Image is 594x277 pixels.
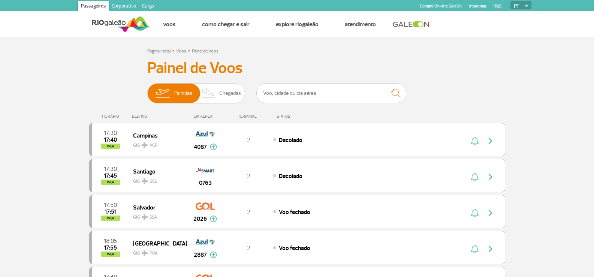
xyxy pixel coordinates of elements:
h3: Painel de Voos [147,59,447,78]
img: slider-desembarque [198,84,220,103]
div: STATUS [273,114,334,119]
span: Santiago [133,166,181,176]
img: seta-direita-painel-voo.svg [486,208,495,217]
span: 2025-09-24 17:40:00 [104,137,117,142]
span: GIG [133,138,181,149]
span: Decolado [279,136,302,144]
img: destiny_airplane.svg [142,250,148,256]
span: 2025-09-24 17:30:00 [104,130,117,136]
span: GIG [133,174,181,185]
a: > [172,46,175,55]
span: 2025-09-24 18:05:00 [104,238,117,244]
a: Corporativo [109,1,139,13]
img: sino-painel-voo.svg [471,208,479,217]
span: 2026 [193,214,207,223]
span: [GEOGRAPHIC_DATA] [133,238,181,248]
span: SCL [150,178,157,185]
img: seta-direita-painel-voo.svg [486,172,495,181]
span: Chegadas [219,84,241,103]
span: POA [150,250,158,257]
a: Atendimento [345,21,376,28]
span: Partidas [174,84,192,103]
span: 2887 [194,250,207,259]
span: Voo fechado [279,208,310,216]
img: sino-painel-voo.svg [471,136,479,145]
a: Voos [176,48,186,54]
a: Painel de Voos [192,48,218,54]
img: sino-painel-voo.svg [471,172,479,181]
span: hoje [101,216,120,221]
span: GIG [133,246,181,257]
span: hoje [101,180,120,185]
span: Voo fechado [279,244,310,252]
span: 2025-09-24 17:30:00 [104,166,117,172]
img: mais-info-painel-voo.svg [210,144,217,150]
a: Voos [163,21,176,28]
span: VCP [150,142,157,149]
a: Explore RIOgaleão [276,21,319,28]
img: destiny_airplane.svg [142,214,148,220]
span: 2025-09-24 17:50:00 [104,202,117,208]
a: Como chegar e sair [202,21,250,28]
span: 2 [247,172,250,180]
span: 2025-09-24 17:55:00 [104,245,117,250]
span: 4087 [194,142,207,151]
span: GIG [133,210,181,221]
div: HORÁRIO [91,114,132,119]
img: slider-embarque [151,84,174,103]
div: CIA AÉREA [187,114,224,119]
img: sino-painel-voo.svg [471,244,479,253]
a: Cargo [139,1,157,13]
img: destiny_airplane.svg [142,142,148,148]
div: DESTINO [132,114,187,119]
img: mais-info-painel-voo.svg [210,216,217,222]
span: 2025-09-24 17:51:54 [105,209,117,214]
a: > [188,46,190,55]
img: mais-info-painel-voo.svg [210,252,217,258]
span: hoje [101,144,120,149]
img: destiny_airplane.svg [142,178,148,184]
span: 2025-09-24 17:45:00 [104,173,117,178]
a: Compra On-line GaleOn [420,4,462,9]
span: 0763 [199,178,212,187]
span: Campinas [133,130,181,140]
img: seta-direita-painel-voo.svg [486,136,495,145]
input: Voo, cidade ou cia aérea [256,83,406,103]
a: RQS [494,4,502,9]
div: TERMINAL [224,114,273,119]
span: 2 [247,244,250,252]
span: Salvador [133,202,181,212]
a: Página Inicial [147,48,171,54]
a: Passageiros [78,1,109,13]
img: seta-direita-painel-voo.svg [486,244,495,253]
span: 2 [247,208,250,216]
span: SSA [150,214,157,221]
span: 2 [247,136,250,144]
span: Decolado [279,172,302,180]
span: hoje [101,252,120,257]
a: Imprensa [469,4,486,9]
